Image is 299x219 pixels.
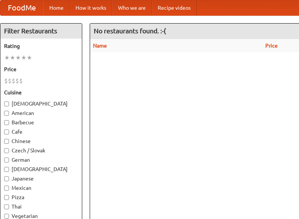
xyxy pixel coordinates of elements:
h4: Filter Restaurants [0,24,82,39]
label: [DEMOGRAPHIC_DATA] [4,100,78,107]
label: Cafe [4,128,78,136]
li: ★ [27,54,32,62]
label: American [4,109,78,117]
input: [DEMOGRAPHIC_DATA] [4,101,9,106]
li: $ [4,77,8,85]
input: [DEMOGRAPHIC_DATA] [4,167,9,172]
input: German [4,158,9,162]
label: Czech / Slovak [4,147,78,154]
input: Thai [4,204,9,209]
li: ★ [10,54,15,62]
input: American [4,111,9,116]
li: ★ [4,54,10,62]
a: Recipe videos [152,0,197,15]
label: Pizza [4,194,78,201]
input: Vegetarian [4,214,9,219]
a: Name [93,43,107,49]
input: Czech / Slovak [4,148,9,153]
label: Barbecue [4,119,78,126]
li: $ [15,77,19,85]
a: Price [265,43,278,49]
label: Mexican [4,184,78,192]
a: Who we are [112,0,152,15]
label: Thai [4,203,78,210]
li: ★ [21,54,27,62]
input: Mexican [4,186,9,191]
a: FoodMe [0,0,43,15]
h5: Rating [4,42,78,50]
label: German [4,156,78,164]
input: Pizza [4,195,9,200]
input: Chinese [4,139,9,144]
a: Home [43,0,70,15]
label: Chinese [4,137,78,145]
label: [DEMOGRAPHIC_DATA] [4,165,78,173]
li: $ [19,77,23,85]
h5: Price [4,66,78,73]
li: ★ [15,54,21,62]
input: Cafe [4,130,9,134]
a: How it works [70,0,112,15]
ng-pluralize: No restaurants found. :-( [94,27,166,34]
h5: Cuisine [4,89,78,96]
label: Japanese [4,175,78,182]
input: Japanese [4,176,9,181]
li: $ [8,77,12,85]
li: $ [12,77,15,85]
input: Barbecue [4,120,9,125]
